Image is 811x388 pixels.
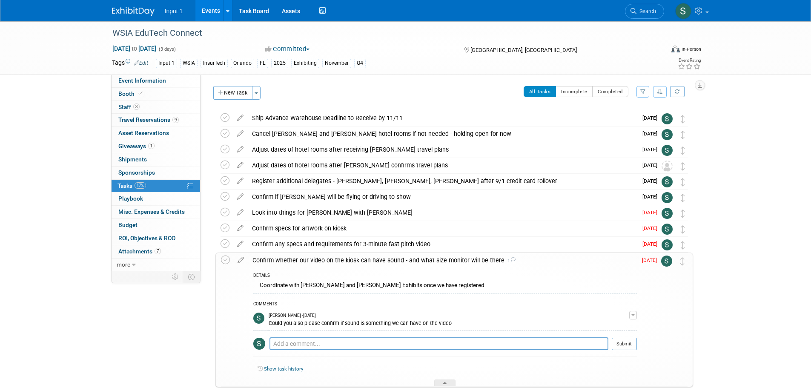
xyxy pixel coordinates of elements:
div: 2025 [271,59,288,68]
i: Move task [681,147,685,155]
i: Move task [680,257,685,265]
span: 7 [155,248,161,254]
span: Booth [118,90,144,97]
span: [DATE] [642,162,662,168]
div: Orlando [231,59,254,68]
span: more [117,261,130,268]
span: Giveaways [118,143,155,149]
img: Format-Inperson.png [671,46,680,52]
button: Incomplete [556,86,593,97]
div: Confirm specs for artwork on kiosk [248,221,637,236]
a: edit [233,130,248,138]
div: DETAILS [253,273,637,280]
a: edit [233,146,248,153]
div: Ship Advance Warehouse Deadline to Receive by 11/11 [248,111,637,125]
a: Staff3 [112,101,200,114]
span: Staff [118,103,140,110]
div: Register additional delegates - [PERSON_NAME], [PERSON_NAME], [PERSON_NAME] after 9/1 credit card... [248,174,637,188]
div: Adjust dates of hotel rooms after receiving [PERSON_NAME] travel plans [248,142,637,157]
span: [DATE] [642,131,662,137]
i: Move task [681,194,685,202]
img: Susan Stout [662,192,673,203]
span: Asset Reservations [118,129,169,136]
div: InsurTech [201,59,228,68]
a: edit [233,193,248,201]
a: edit [233,256,248,264]
a: Tasks17% [112,180,200,193]
i: Move task [681,115,685,123]
div: Cancel [PERSON_NAME] and [PERSON_NAME] hotel rooms if not needed - holding open for now [248,126,637,141]
span: Event Information [118,77,166,84]
span: [DATE] [DATE] [112,45,157,52]
a: Travel Reservations9 [112,114,200,126]
i: Move task [681,241,685,249]
a: more [112,259,200,271]
span: [DATE] [642,210,662,216]
a: Budget [112,219,200,232]
div: WSIA EduTech Connect [109,26,651,41]
div: Q4 [354,59,366,68]
span: 1 [504,258,516,264]
span: Input 1 [165,8,183,14]
a: Edit [134,60,148,66]
button: Completed [592,86,628,97]
span: [DATE] [642,147,662,152]
a: ROI, Objectives & ROO [112,232,200,245]
a: Event Information [112,75,200,87]
div: COMMENTS [253,300,637,309]
span: Misc. Expenses & Credits [118,208,185,215]
span: 1 [148,143,155,149]
a: edit [233,114,248,122]
span: Playbook [118,195,143,202]
span: [GEOGRAPHIC_DATA], [GEOGRAPHIC_DATA] [470,47,577,53]
td: Toggle Event Tabs [183,271,200,282]
a: edit [233,224,248,232]
span: (3 days) [158,46,176,52]
i: Booth reservation complete [138,91,143,96]
div: Confirm whether our video on the kiosk can have sound - and what size monitor will be there [248,253,637,267]
img: Susan Stout [661,256,672,267]
img: Susan Stout [662,129,673,140]
div: Confirm any specs and requirements for 3-minute fast pitch video [248,237,637,251]
button: Committed [262,45,313,54]
img: ExhibitDay [112,7,155,16]
div: FL [257,59,268,68]
a: Sponsorships [112,167,200,179]
div: Exhibiting [291,59,319,68]
div: November [322,59,351,68]
img: Susan Stout [662,239,673,250]
div: Event Format [614,44,702,57]
span: [DATE] [642,115,662,121]
img: Susan Stout [675,3,691,19]
div: Adjust dates of hotel rooms after [PERSON_NAME] confirms travel plans [248,158,637,172]
span: [DATE] [642,194,662,200]
i: Move task [681,225,685,233]
img: Susan Stout [662,113,673,124]
img: Susan Stout [662,224,673,235]
span: [DATE] [642,178,662,184]
span: Shipments [118,156,147,163]
span: 17% [135,182,146,189]
span: Attachments [118,248,161,255]
div: Confirm if [PERSON_NAME] will be flying or driving to show [248,190,637,204]
div: Input 1 [156,59,177,68]
a: Show task history [264,366,303,372]
button: New Task [213,86,252,100]
a: edit [233,177,248,185]
a: Search [625,4,664,19]
span: [DATE] [642,241,662,247]
div: In-Person [681,46,701,52]
img: Susan Stout [662,145,673,156]
a: edit [233,240,248,248]
span: ROI, Objectives & ROO [118,235,175,241]
span: [DATE] [642,257,661,263]
td: Tags [112,58,148,68]
i: Move task [681,178,685,186]
span: [PERSON_NAME] - [DATE] [269,313,316,319]
span: [DATE] [642,225,662,231]
div: WSIA [180,59,198,68]
a: Misc. Expenses & Credits [112,206,200,218]
td: Personalize Event Tab Strip [168,271,183,282]
a: Refresh [670,86,685,97]
span: Search [636,8,656,14]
